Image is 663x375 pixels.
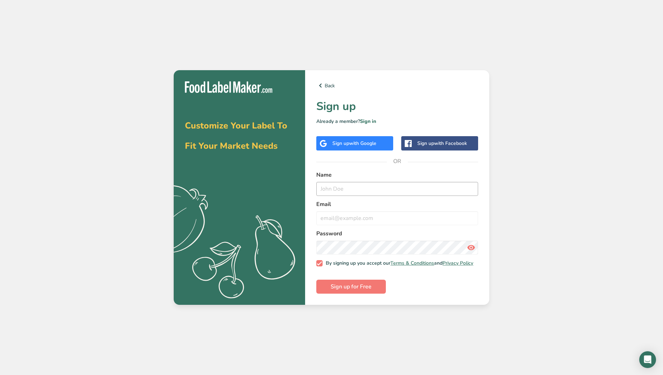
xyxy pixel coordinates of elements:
a: Sign in [360,118,376,125]
input: John Doe [316,182,478,196]
label: Password [316,229,478,238]
div: Sign up [332,140,376,147]
h1: Sign up [316,98,478,115]
div: Sign up [417,140,467,147]
a: Terms & Conditions [390,260,434,266]
input: email@example.com [316,211,478,225]
span: OR [387,151,408,172]
a: Privacy Policy [442,260,473,266]
label: Email [316,200,478,208]
p: Already a member? [316,118,478,125]
div: Open Intercom Messenger [639,351,656,368]
span: with Google [349,140,376,147]
button: Sign up for Free [316,280,386,294]
span: Customize Your Label To Fit Your Market Needs [185,120,287,152]
span: Sign up for Free [331,282,372,291]
span: By signing up you accept our and [323,260,474,266]
span: with Facebook [434,140,467,147]
img: Food Label Maker [185,81,272,93]
label: Name [316,171,478,179]
a: Back [316,81,478,90]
